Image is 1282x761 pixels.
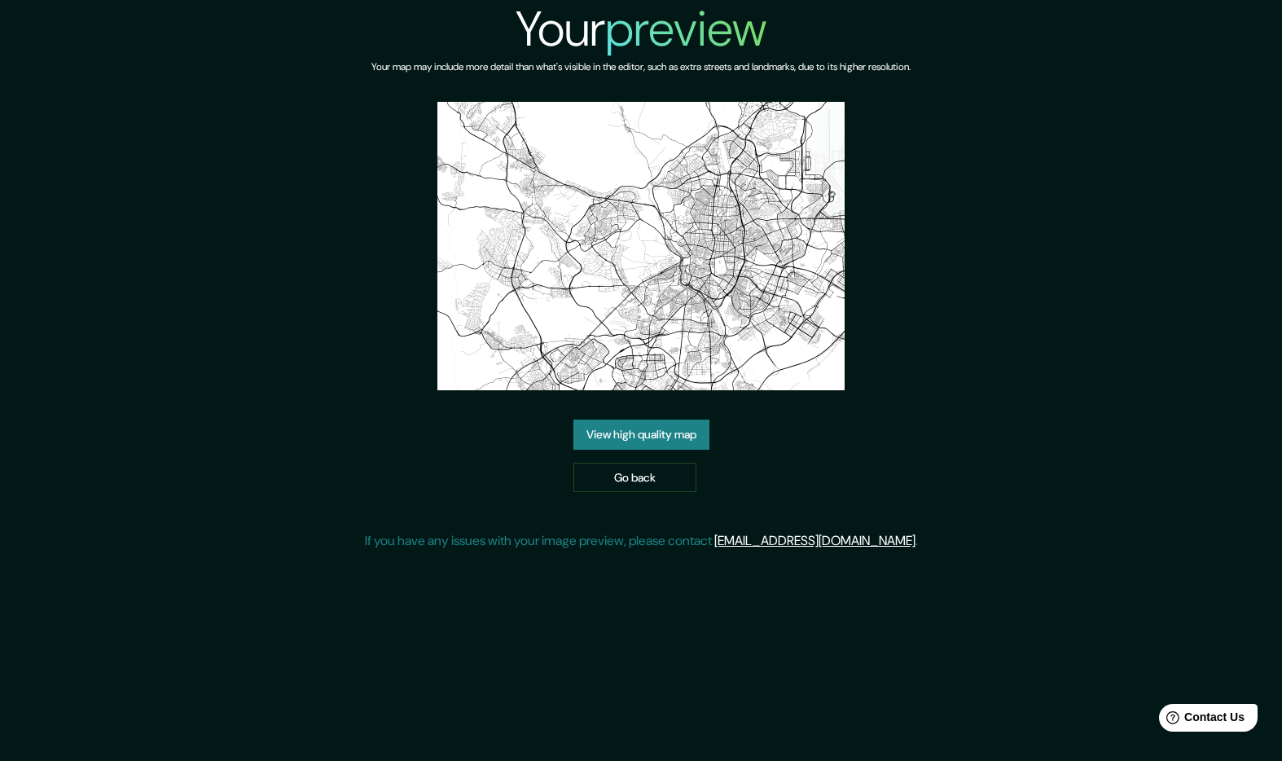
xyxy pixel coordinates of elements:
p: If you have any issues with your image preview, please contact . [365,531,918,551]
a: Go back [573,463,696,493]
iframe: Help widget launcher [1137,697,1264,743]
a: [EMAIL_ADDRESS][DOMAIN_NAME] [714,532,915,549]
h6: Your map may include more detail than what's visible in the editor, such as extra streets and lan... [371,59,911,76]
a: View high quality map [573,420,709,450]
img: created-map-preview [437,102,845,390]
